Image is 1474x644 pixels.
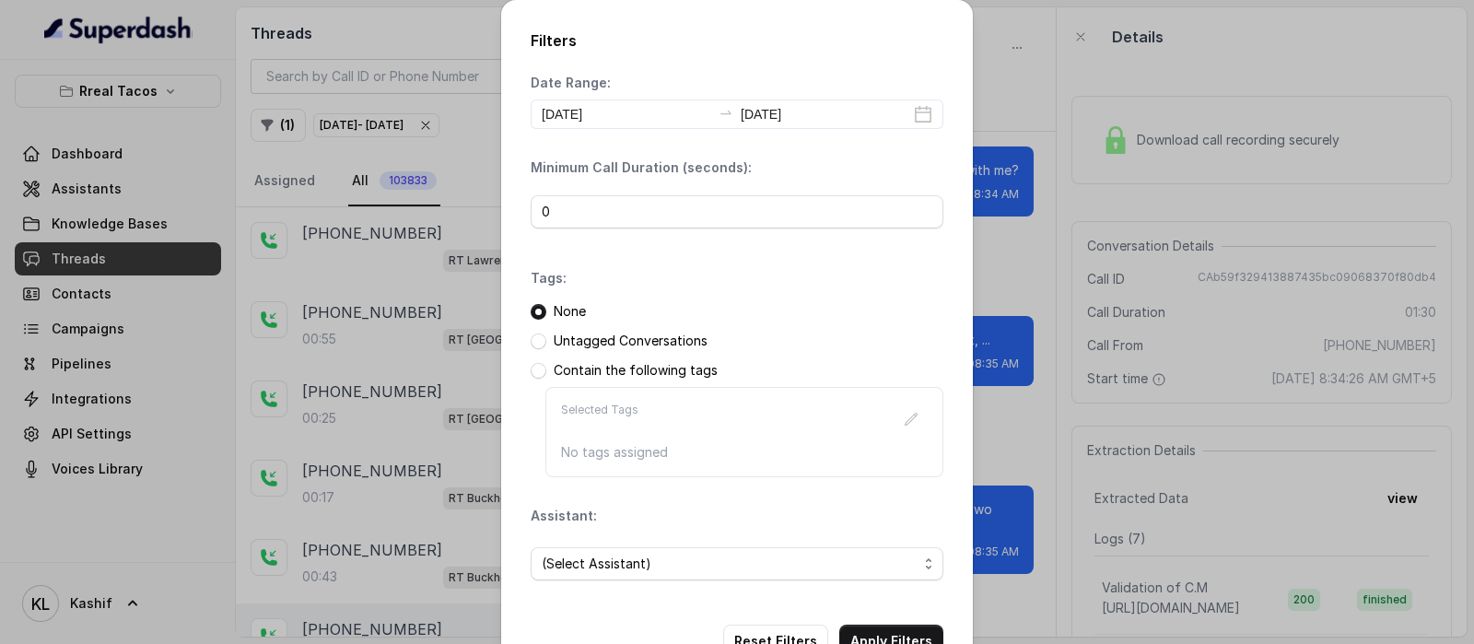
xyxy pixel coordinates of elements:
input: End date [741,104,910,124]
input: Start date [542,104,711,124]
p: Contain the following tags [554,361,718,380]
span: (Select Assistant) [542,553,918,575]
p: No tags assigned [561,443,928,462]
p: Untagged Conversations [554,332,708,350]
span: to [719,105,733,120]
span: swap-right [719,105,733,120]
p: None [554,302,586,321]
p: Tags: [531,269,567,287]
button: (Select Assistant) [531,547,943,580]
p: Minimum Call Duration (seconds): [531,158,752,177]
p: Assistant: [531,507,597,525]
h2: Filters [531,29,943,52]
p: Date Range: [531,74,611,92]
p: Selected Tags [561,403,638,436]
